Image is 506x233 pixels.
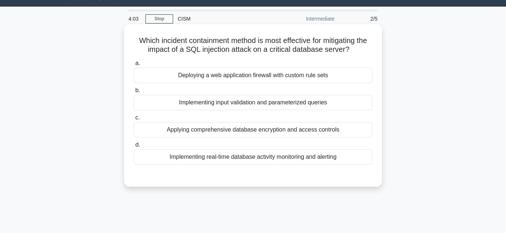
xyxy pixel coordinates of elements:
[173,11,274,26] div: CISM
[145,14,173,24] a: Stop
[133,36,373,54] h5: Which incident containment method is most effective for mitigating the impact of a SQL injection ...
[124,11,145,26] div: 4:03
[135,87,140,93] span: b.
[135,141,140,148] span: d.
[135,114,140,121] span: c.
[134,149,372,165] div: Implementing real-time database activity monitoring and alerting
[134,68,372,83] div: Deploying a web application firewall with custom rule sets
[339,11,382,26] div: 2/5
[134,95,372,110] div: Implementing input validation and parameterized queries
[135,60,140,66] span: a.
[274,11,339,26] div: Intermediate
[134,122,372,137] div: Applying comprehensive database encryption and access controls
